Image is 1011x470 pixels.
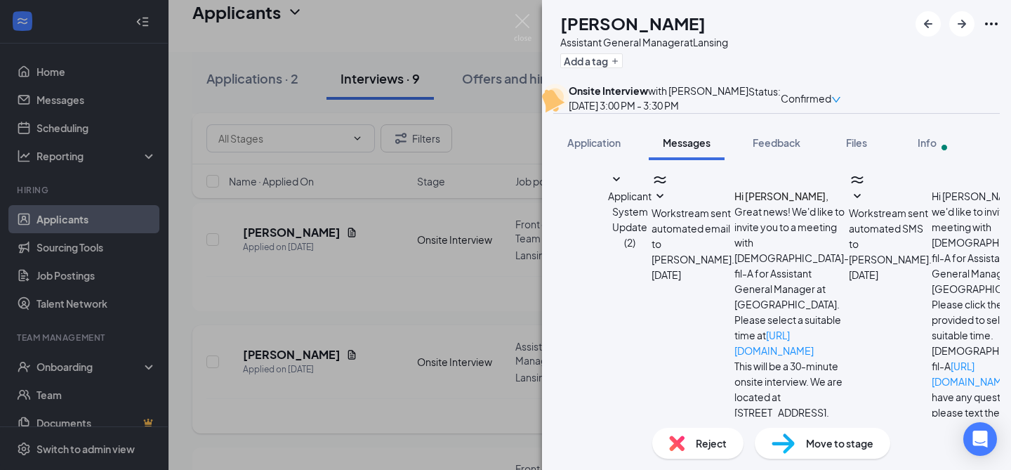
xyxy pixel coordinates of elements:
[753,136,800,149] span: Feedback
[748,84,781,113] div: Status :
[608,171,652,250] button: SmallChevronDownApplicant System Update (2)
[611,57,619,65] svg: Plus
[560,35,728,49] div: Assistant General Manager at Lansing
[652,207,734,266] span: Workstream sent automated email to [PERSON_NAME].
[918,136,937,149] span: Info
[932,360,1011,388] a: [URL][DOMAIN_NAME]
[849,171,866,188] svg: WorkstreamLogo
[569,84,748,98] div: with [PERSON_NAME]
[652,267,681,282] span: [DATE]
[560,11,706,35] h1: [PERSON_NAME]
[920,15,937,32] svg: ArrowLeftNew
[696,436,727,451] span: Reject
[916,11,941,37] button: ArrowLeftNew
[953,15,970,32] svg: ArrowRight
[560,53,623,68] button: PlusAdd a tag
[949,11,974,37] button: ArrowRight
[608,171,625,188] svg: SmallChevronDown
[569,98,748,113] div: [DATE] 3:00 PM - 3:30 PM
[849,188,866,205] svg: SmallChevronDown
[734,188,849,204] h4: Hi [PERSON_NAME],
[963,422,997,456] div: Open Intercom Messenger
[849,207,932,266] span: Workstream sent automated SMS to [PERSON_NAME].
[806,436,873,451] span: Move to stage
[608,190,652,249] span: Applicant System Update (2)
[652,188,668,205] svg: SmallChevronDown
[567,136,621,149] span: Application
[734,329,814,357] a: [URL][DOMAIN_NAME]
[734,204,849,358] p: Great news! We'd like to invite you to a meeting with [DEMOGRAPHIC_DATA]-fil-A for Assistant Gene...
[983,15,1000,32] svg: Ellipses
[831,95,841,105] span: down
[781,91,831,106] span: Confirmed
[849,267,878,282] span: [DATE]
[652,171,668,188] svg: WorkstreamLogo
[663,136,711,149] span: Messages
[569,84,648,97] b: Onsite Interview
[846,136,867,149] span: Files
